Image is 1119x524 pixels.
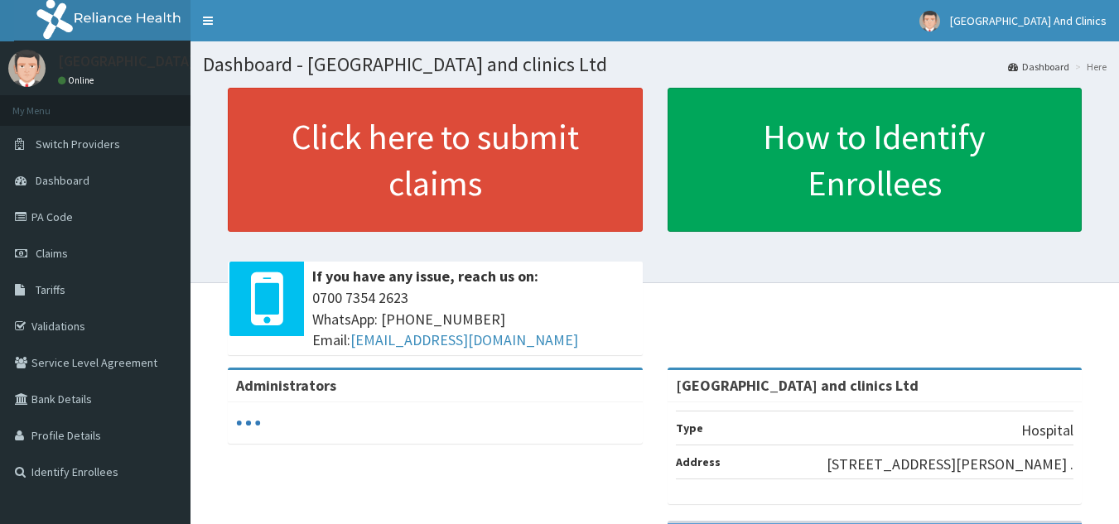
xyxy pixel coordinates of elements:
span: Claims [36,246,68,261]
span: Switch Providers [36,137,120,151]
a: [EMAIL_ADDRESS][DOMAIN_NAME] [350,330,578,349]
p: Hospital [1021,420,1073,441]
a: Click here to submit claims [228,88,643,232]
span: [GEOGRAPHIC_DATA] And Clinics [950,13,1107,28]
a: Online [58,75,98,86]
span: Dashboard [36,173,89,188]
b: If you have any issue, reach us on: [312,267,538,286]
a: Dashboard [1008,60,1069,74]
img: User Image [8,50,46,87]
span: Tariffs [36,282,65,297]
b: Address [676,454,721,469]
p: [GEOGRAPHIC_DATA] And Clinics [58,54,268,69]
b: Administrators [236,376,336,395]
a: How to Identify Enrollees [668,88,1083,232]
li: Here [1071,60,1107,74]
span: 0700 7354 2623 WhatsApp: [PHONE_NUMBER] Email: [312,287,634,351]
p: [STREET_ADDRESS][PERSON_NAME] . [827,454,1073,475]
h1: Dashboard - [GEOGRAPHIC_DATA] and clinics Ltd [203,54,1107,75]
b: Type [676,421,703,435]
svg: audio-loading [236,411,261,435]
img: User Image [919,11,940,31]
strong: [GEOGRAPHIC_DATA] and clinics Ltd [676,376,919,395]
